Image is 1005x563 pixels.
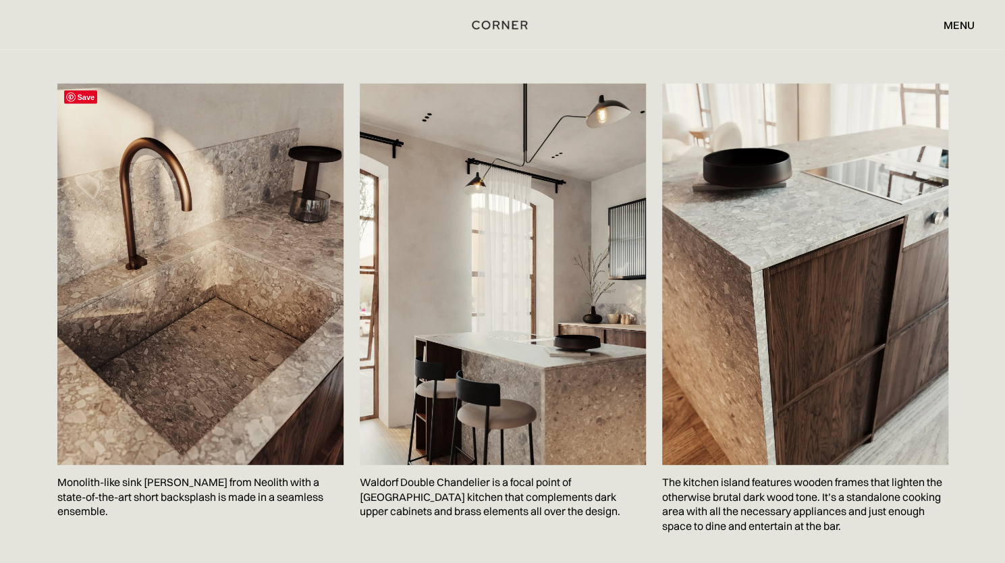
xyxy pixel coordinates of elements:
[64,90,98,104] span: Save
[662,465,948,543] p: The kitchen island features wooden frames that lighten the otherwise brutal dark wood tone. It’s ...
[460,16,545,34] a: home
[57,465,344,529] p: Monolith-like sink [PERSON_NAME] from Neolith with a state-of-the-art short backsplash is made in...
[360,465,646,529] p: Waldorf Double Chandelier is a focal point of [GEOGRAPHIC_DATA] kitchen that complements dark upp...
[930,14,975,36] div: menu
[944,20,975,30] div: menu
